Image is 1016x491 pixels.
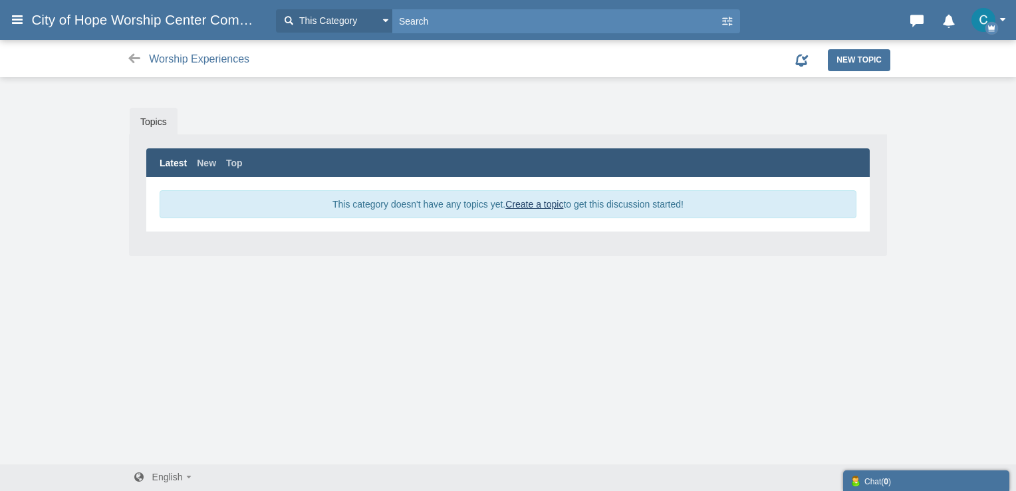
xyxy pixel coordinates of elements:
span: ( ) [881,477,891,486]
button: This Category [276,9,392,33]
a: Latest [160,156,187,170]
a: Top [226,156,243,170]
a: New Topic [828,49,890,71]
a: Topics [130,108,178,136]
span: This Category [296,14,357,28]
div: Chat [850,474,1003,488]
span: Worship Experiences [149,53,249,65]
img: IAAAAASUVORK5CYII= [971,8,995,32]
span: This category doesn't have any topics yet. to get this discussion started! [332,199,684,210]
a: New [197,156,216,170]
input: Search [392,9,720,33]
strong: 0 [884,477,888,486]
span: New Topic [836,55,882,65]
a: Create a topic [505,199,563,210]
span: English [152,472,183,482]
span: City of Hope Worship Center Community [31,12,269,28]
a: City of Hope Worship Center Community [31,8,269,32]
